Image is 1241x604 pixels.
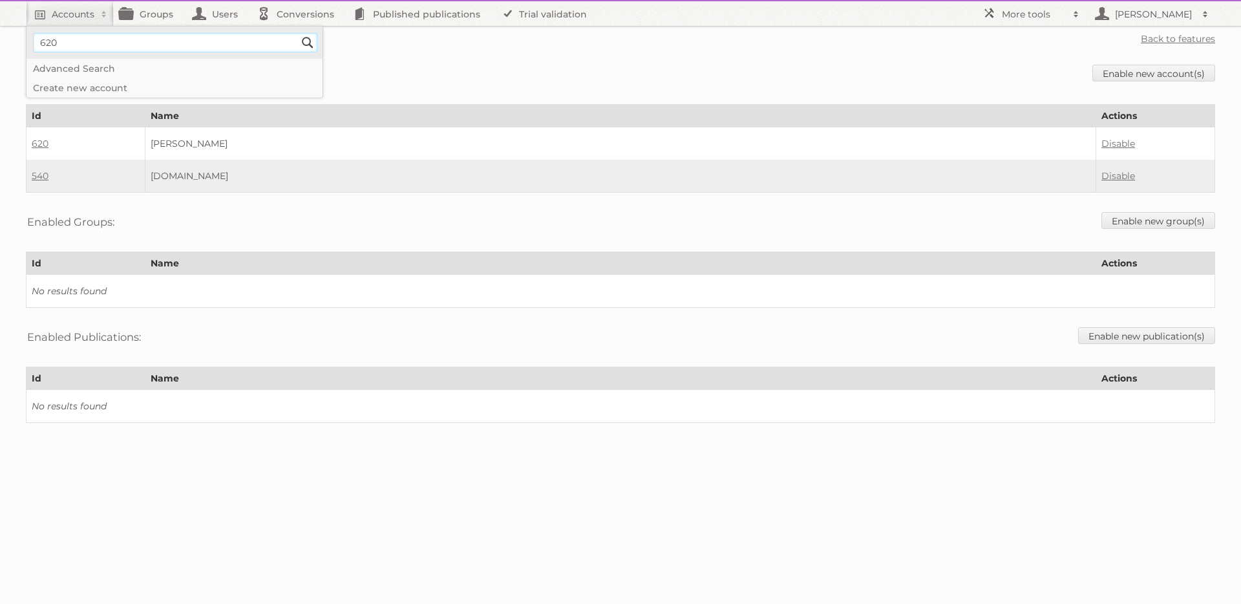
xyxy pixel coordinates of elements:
th: Actions [1096,252,1215,275]
a: Published publications [347,1,493,26]
th: Actions [1096,367,1215,390]
i: No results found [32,400,107,412]
a: [PERSON_NAME] [1086,1,1215,26]
a: Users [186,1,251,26]
h3: Enabled Groups: [27,212,114,232]
a: More tools [976,1,1086,26]
a: Create new account [27,78,323,98]
a: 540 [32,170,48,182]
a: Disable [1101,170,1135,182]
i: No results found [32,285,107,297]
a: Trial validation [493,1,600,26]
a: Enable new account(s) [1092,65,1215,81]
h2: More tools [1002,8,1066,21]
th: Id [27,105,145,127]
h2: [PERSON_NAME] [1112,8,1196,21]
h3: Enabled Publications: [27,327,141,347]
th: Name [145,367,1096,390]
td: [DOMAIN_NAME] [145,160,1096,193]
a: Enable new publication(s) [1078,327,1215,344]
th: Name [145,105,1096,127]
a: 620 [32,138,48,149]
a: Enable new group(s) [1101,212,1215,229]
th: Id [27,367,145,390]
a: Groups [114,1,186,26]
th: Actions [1096,105,1215,127]
input: Search [298,33,317,52]
a: Disable [1101,138,1135,149]
th: Name [145,252,1096,275]
a: Accounts [26,1,114,26]
h2: Accounts [52,8,94,21]
a: Advanced Search [27,59,323,78]
a: Back to features [1141,33,1215,45]
td: [PERSON_NAME] [145,127,1096,160]
th: Id [27,252,145,275]
a: Conversions [251,1,347,26]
